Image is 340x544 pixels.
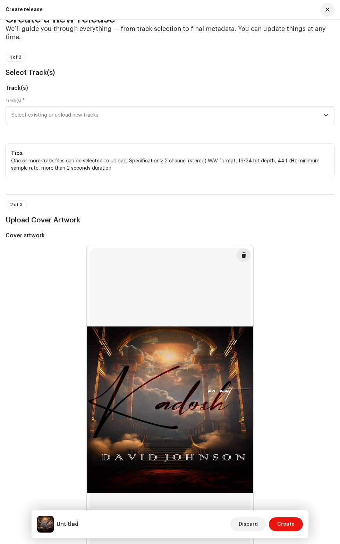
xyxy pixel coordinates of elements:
h4: We’ll guide you through everything — from track selection to final metadata. You can update thing... [6,25,334,41]
h3: Select Track(s) [6,67,334,78]
h5: Cover artwork [6,231,334,240]
span: Discard [239,517,258,531]
label: Track(s) [6,98,25,103]
img: 1379b928-61ee-41a5-9c7e-d6d21dae97fb [37,516,54,533]
h3: Upload Cover Artwork [6,215,334,226]
span: Create [277,517,295,531]
button: Create [269,517,303,531]
div: dropdown trigger [324,107,329,124]
span: Select existing or upload new tracks [11,107,324,124]
span: 2 of 3 [10,203,23,207]
p: One or more track files can be selected to upload. Specifications: 2 channel (stereo) WAV format,... [11,158,329,172]
button: Discard [230,517,266,531]
div: Create release [6,7,43,12]
h5: Tips [11,149,329,158]
span: 1 of 3 [10,55,22,59]
h5: Track(s) [6,84,334,92]
h5: Untitled [57,520,78,528]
